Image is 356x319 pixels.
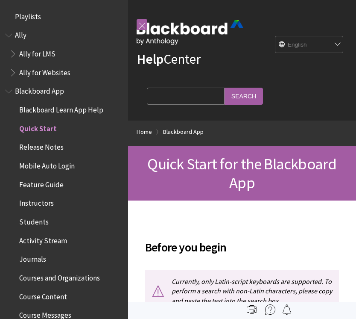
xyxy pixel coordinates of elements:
[15,84,64,96] span: Blackboard App
[19,121,57,133] span: Quick Start
[19,289,67,301] span: Course Content
[19,233,67,245] span: Activity Stream
[247,304,257,315] img: Print
[163,127,204,137] a: Blackboard App
[5,9,123,24] nav: Book outline for Playlists
[19,271,100,282] span: Courses and Organizations
[19,252,46,264] span: Journals
[19,65,70,77] span: Ally for Websites
[275,36,344,53] select: Site Language Selector
[147,154,336,192] span: Quick Start for the Blackboard App
[19,159,75,170] span: Mobile Auto Login
[15,28,26,40] span: Ally
[19,215,49,226] span: Students
[137,20,243,45] img: Blackboard by Anthology
[19,177,64,189] span: Feature Guide
[137,50,163,68] strong: Help
[225,88,263,104] input: Search
[19,103,103,114] span: Blackboard Learn App Help
[137,127,152,137] a: Home
[19,196,54,208] span: Instructors
[19,47,55,58] span: Ally for LMS
[145,238,339,256] span: Before you begin
[145,270,339,312] p: Currently, only Latin-script keyboards are supported. To perform a search with non-Latin characte...
[282,304,292,315] img: Follow this page
[15,9,41,21] span: Playlists
[137,50,201,68] a: HelpCenter
[265,304,275,315] img: More help
[19,140,64,152] span: Release Notes
[5,28,123,80] nav: Book outline for Anthology Ally Help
